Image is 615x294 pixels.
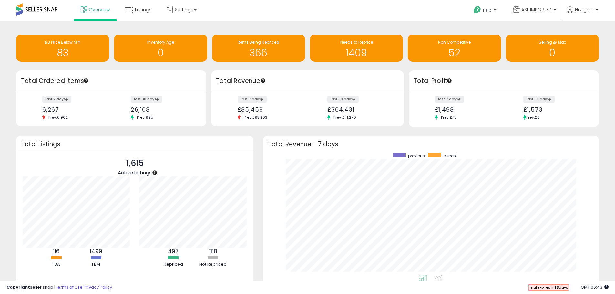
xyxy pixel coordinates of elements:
h1: 0 [509,47,596,58]
span: Prev: £75 [438,115,460,120]
div: Tooltip anchor [152,170,158,176]
h3: Total Ordered Items [21,76,201,86]
a: Terms of Use [55,284,83,290]
span: Needs to Reprice [340,39,373,45]
div: Tooltip anchor [83,78,89,84]
label: last 7 days [42,96,71,103]
label: last 7 days [435,96,464,103]
label: last 30 days [327,96,359,103]
h1: 83 [19,47,106,58]
div: Tooltip anchor [446,78,452,84]
span: Trial Expires in days [529,285,568,290]
div: Tooltip anchor [260,78,266,84]
span: previous [408,153,425,158]
h3: Total Listings [21,142,249,147]
h1: 52 [411,47,497,58]
span: 2025-08-14 06:43 GMT [581,284,609,290]
span: Listings [135,6,152,13]
div: £1,498 [435,106,499,113]
h3: Total Revenue [216,76,399,86]
div: FBM [77,261,116,268]
div: 26,108 [131,106,195,113]
span: Items Being Repriced [238,39,279,45]
span: Selling @ Max [539,39,566,45]
span: Inventory Age [147,39,174,45]
div: £364,431 [327,106,393,113]
a: Inventory Age 0 [114,35,207,62]
span: Non Competitive [438,39,471,45]
h3: Total Profit [414,76,594,86]
span: Prev: £0 [526,115,540,120]
div: £85,459 [238,106,303,113]
div: FBA [37,261,76,268]
a: Privacy Policy [84,284,112,290]
h3: Total Revenue - 7 days [268,142,594,147]
p: 1,615 [118,157,152,169]
div: 6,267 [42,106,107,113]
b: 116 [53,248,60,255]
span: Prev: £14,276 [330,115,359,120]
a: Hi Jignal [567,6,598,21]
h1: 366 [215,47,302,58]
a: Non Competitive 52 [408,35,501,62]
a: Items Being Repriced 366 [212,35,305,62]
div: seller snap | | [6,284,112,290]
span: Active Listings [118,169,152,176]
i: Get Help [473,6,481,14]
div: £1,573 [523,106,588,113]
div: Repriced [154,261,193,268]
label: last 30 days [131,96,162,103]
a: BB Price Below Min 83 [16,35,109,62]
label: last 7 days [238,96,267,103]
b: 13 [555,285,559,290]
span: Help [483,7,492,13]
b: 497 [168,248,179,255]
span: Prev: £93,263 [241,115,271,120]
strong: Copyright [6,284,30,290]
a: Selling @ Max 0 [506,35,599,62]
span: Overview [89,6,110,13]
h1: 1409 [313,47,400,58]
b: 1118 [209,248,217,255]
span: Hi Jignal [575,6,594,13]
label: last 30 days [523,96,555,103]
b: 1499 [90,248,102,255]
h1: 0 [117,47,204,58]
span: Prev: 6,902 [45,115,71,120]
span: current [443,153,457,158]
span: ASL IMPORTED [521,6,552,13]
span: Prev: 995 [134,115,157,120]
a: Help [468,1,503,21]
a: Needs to Reprice 1409 [310,35,403,62]
div: Not Repriced [194,261,232,268]
span: BB Price Below Min [45,39,80,45]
